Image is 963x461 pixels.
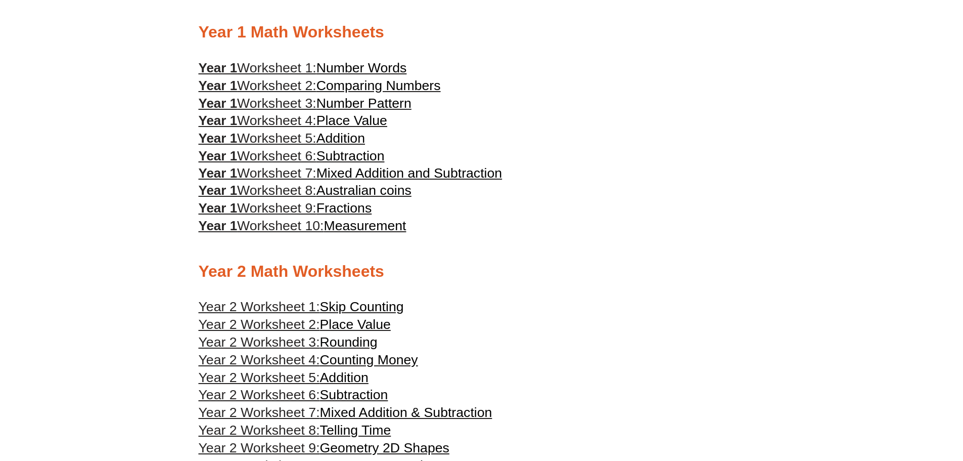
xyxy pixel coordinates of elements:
span: Number Pattern [316,96,411,111]
span: Year 2 Worksheet 3: [199,334,320,350]
span: Worksheet 8: [237,183,316,198]
h2: Year 1 Math Worksheets [199,22,765,43]
span: Worksheet 2: [237,78,316,93]
a: Year 2 Worksheet 1:Skip Counting [199,299,404,314]
span: Addition [320,370,369,385]
a: Year 1Worksheet 5:Addition [199,131,365,146]
span: Year 2 Worksheet 5: [199,370,320,385]
span: Fractions [316,200,372,216]
span: Worksheet 1: [237,60,316,75]
a: Year 2 Worksheet 8:Telling Time [199,423,391,438]
iframe: Chat Widget [795,347,963,461]
span: Subtraction [320,387,388,402]
span: Year 2 Worksheet 4: [199,352,320,367]
a: Year 1Worksheet 10:Measurement [199,218,406,233]
span: Australian coins [316,183,411,198]
span: Number Words [316,60,407,75]
span: Skip Counting [320,299,404,314]
a: Year 2 Worksheet 3:Rounding [199,334,378,350]
span: Year 2 Worksheet 9: [199,440,320,455]
span: Mixed Addition and Subtraction [316,165,502,181]
a: Year 2 Worksheet 6:Subtraction [199,387,388,402]
a: Year 1Worksheet 8:Australian coins [199,183,411,198]
a: Year 1Worksheet 9:Fractions [199,200,372,216]
span: Place Value [320,317,391,332]
span: Worksheet 5: [237,131,316,146]
span: Worksheet 7: [237,165,316,181]
span: Rounding [320,334,378,350]
span: Subtraction [316,148,385,163]
h2: Year 2 Math Worksheets [199,261,765,282]
a: Year 1Worksheet 1:Number Words [199,60,407,75]
a: Year 1Worksheet 4:Place Value [199,113,387,128]
span: Year 2 Worksheet 6: [199,387,320,402]
span: Measurement [324,218,406,233]
a: Year 2 Worksheet 4:Counting Money [199,352,418,367]
a: Year 2 Worksheet 2:Place Value [199,317,391,332]
span: Place Value [316,113,387,128]
a: Year 1Worksheet 2:Comparing Numbers [199,78,441,93]
span: Telling Time [320,423,391,438]
span: Worksheet 4: [237,113,316,128]
span: Mixed Addition & Subtraction [320,405,492,420]
a: Year 2 Worksheet 5:Addition [199,370,369,385]
a: Year 1Worksheet 6:Subtraction [199,148,385,163]
span: Worksheet 10: [237,218,324,233]
span: Year 2 Worksheet 1: [199,299,320,314]
span: Year 2 Worksheet 7: [199,405,320,420]
span: Addition [316,131,365,146]
span: Year 2 Worksheet 2: [199,317,320,332]
a: Year 2 Worksheet 9:Geometry 2D Shapes [199,440,449,455]
span: Counting Money [320,352,418,367]
a: Year 2 Worksheet 7:Mixed Addition & Subtraction [199,405,492,420]
span: Worksheet 3: [237,96,316,111]
span: Worksheet 6: [237,148,316,163]
span: Year 2 Worksheet 8: [199,423,320,438]
span: Geometry 2D Shapes [320,440,449,455]
a: Year 1Worksheet 7:Mixed Addition and Subtraction [199,165,502,181]
span: Worksheet 9: [237,200,316,216]
span: Comparing Numbers [316,78,441,93]
a: Year 1Worksheet 3:Number Pattern [199,96,411,111]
